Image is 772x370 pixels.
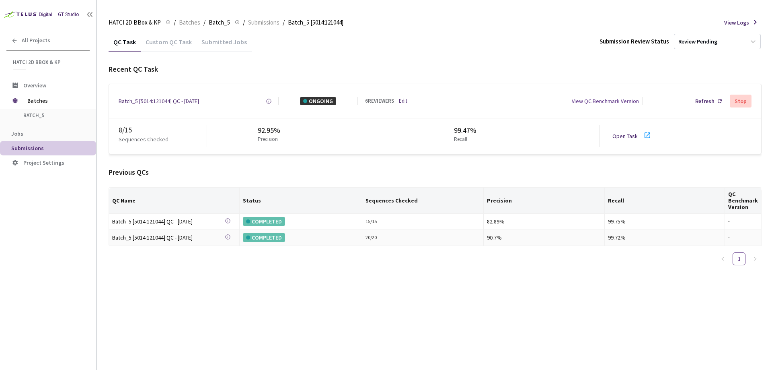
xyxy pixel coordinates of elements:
[179,18,200,27] span: Batches
[678,38,717,45] div: Review Pending
[362,188,484,214] th: Sequences Checked
[177,18,202,27] a: Batches
[119,125,207,135] div: 8 / 15
[365,218,480,225] div: 15 / 15
[112,217,225,226] a: Batch_5 [5014:121044] QC - [DATE]
[109,38,141,52] div: QC Task
[733,253,745,265] a: 1
[109,188,240,214] th: QC Name
[454,125,476,136] div: 99.47%
[721,256,725,261] span: left
[612,132,638,140] a: Open Task
[11,145,44,152] span: Submissions
[243,217,285,226] div: COMPLETED
[300,97,336,105] div: ONGOING
[728,234,758,242] div: -
[258,125,281,136] div: 92.95%
[58,11,79,19] div: GT Studio
[243,233,285,242] div: COMPLETED
[725,188,762,214] th: QC Benchmark Version
[246,18,281,27] a: Submissions
[487,217,601,226] div: 82.89%
[258,136,278,143] p: Precision
[109,167,762,178] div: Previous QCs
[141,38,197,52] div: Custom QC Task
[119,97,199,105] a: Batch_5 [5014:121044] QC - [DATE]
[109,18,161,27] span: HATCI 2D BBox & KP
[749,252,762,265] li: Next Page
[112,233,225,242] a: Batch_5 [5014:121044] QC - [DATE]
[23,112,83,119] span: Batch_5
[109,64,762,74] div: Recent QC Task
[399,97,407,105] a: Edit
[733,252,745,265] li: 1
[23,82,46,89] span: Overview
[484,188,605,214] th: Precision
[735,98,747,104] div: Stop
[13,59,85,66] span: HATCI 2D BBox & KP
[174,18,176,27] li: /
[11,130,23,137] span: Jobs
[605,188,725,214] th: Recall
[203,18,205,27] li: /
[695,97,715,105] div: Refresh
[600,37,669,45] div: Submission Review Status
[608,217,721,226] div: 99.75%
[248,18,279,27] span: Submissions
[749,252,762,265] button: right
[119,135,168,143] p: Sequences Checked
[23,159,64,166] span: Project Settings
[27,93,82,109] span: Batches
[717,252,729,265] li: Previous Page
[243,18,245,27] li: /
[365,234,480,242] div: 20 / 20
[22,37,50,44] span: All Projects
[209,18,230,27] span: Batch_5
[572,97,639,105] div: View QC Benchmark Version
[283,18,285,27] li: /
[717,252,729,265] button: left
[487,233,601,242] div: 90.7%
[724,19,749,27] span: View Logs
[288,18,343,27] span: Batch_5 [5014:121044]
[608,233,721,242] div: 99.72%
[728,218,758,225] div: -
[197,38,252,52] div: Submitted Jobs
[454,136,473,143] p: Recall
[240,188,362,214] th: Status
[365,97,394,105] div: 6 REVIEWERS
[753,256,758,261] span: right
